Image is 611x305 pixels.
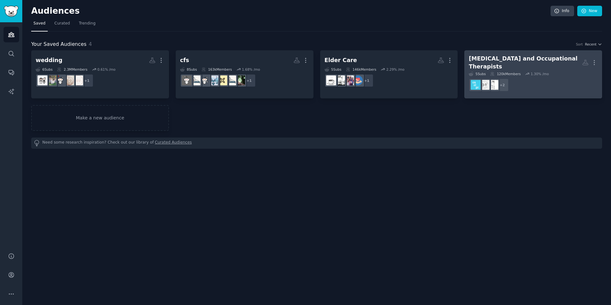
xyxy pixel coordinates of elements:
img: eldercare [326,75,336,85]
div: 1.30 % /mo [531,72,549,76]
div: 6 Sub s [36,67,53,72]
div: Elder Care [325,56,357,64]
img: AustinElderCare [335,75,345,85]
a: wedding6Subs2.3MMembers0.61% /mo+1BigBudgetBridesWeddingsunder10kweddingplanningWeddingattireappr... [31,50,169,98]
span: Recent [585,42,596,46]
a: New [577,6,602,17]
div: wedding [36,56,62,64]
div: 2.29 % /mo [386,67,404,72]
div: 5 Sub s [469,72,486,76]
img: CaregiverSupport [353,75,363,85]
a: Make a new audience [31,105,169,131]
span: 4 [89,41,92,47]
div: 8 Sub s [180,67,197,72]
img: BigBudgetBrides [73,75,83,85]
span: Saved [33,21,46,26]
a: [MEDICAL_DATA] and Occupational Therapists5Subs120kMembers1.30% /mo+2SpeechTherapyOccupationalThe... [464,50,602,98]
img: cfsScotland [208,75,218,85]
img: Weddingattireapproval [46,75,56,85]
div: 146k Members [346,67,376,72]
a: cfs8Subs163kMembers1.68% /mo+1covidlonghaulersmecfschronicfatiguecfsScotlandcfsrecoverycfsmecfs [176,50,313,98]
a: Elder Care5Subs146kMembers2.29% /mo+1CaregiverSupportAgingParentsAustinElderCareeldercare [320,50,458,98]
div: 2.3M Members [57,67,87,72]
div: 163k Members [201,67,232,72]
a: Saved [31,18,48,32]
div: + 1 [360,74,374,87]
a: Trending [77,18,98,32]
div: 0.61 % /mo [97,67,116,72]
div: cfs [180,56,189,64]
a: Curated [52,18,72,32]
span: Your Saved Audiences [31,40,87,48]
img: chronicfatigue [217,75,227,85]
img: mecfs [226,75,236,85]
img: OccupationalTherapy [480,80,489,90]
a: Info [551,6,574,17]
button: Recent [585,42,602,46]
div: 120k Members [490,72,521,76]
img: AgingParents [344,75,354,85]
div: + 2 [495,78,509,92]
img: slp [471,80,481,90]
img: cfsrecovery [200,75,209,85]
img: GummySearch logo [4,6,18,17]
span: Curated [54,21,70,26]
div: [MEDICAL_DATA] and Occupational Therapists [469,55,582,70]
img: SpeechTherapy [488,80,498,90]
img: Weddingsunder10k [64,75,74,85]
span: Trending [79,21,95,26]
img: cfsme [191,75,200,85]
a: Curated Audiences [155,140,192,146]
img: wedding [38,75,47,85]
img: cfs [182,75,192,85]
h2: Audiences [31,6,551,16]
div: + 1 [242,74,256,87]
div: Need some research inspiration? Check out our library of [31,138,602,149]
div: Sort [576,42,583,46]
div: 5 Sub s [325,67,341,72]
div: + 1 [80,74,94,87]
img: weddingplanning [55,75,65,85]
div: 1.68 % /mo [242,67,260,72]
img: covidlonghaulers [235,75,245,85]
